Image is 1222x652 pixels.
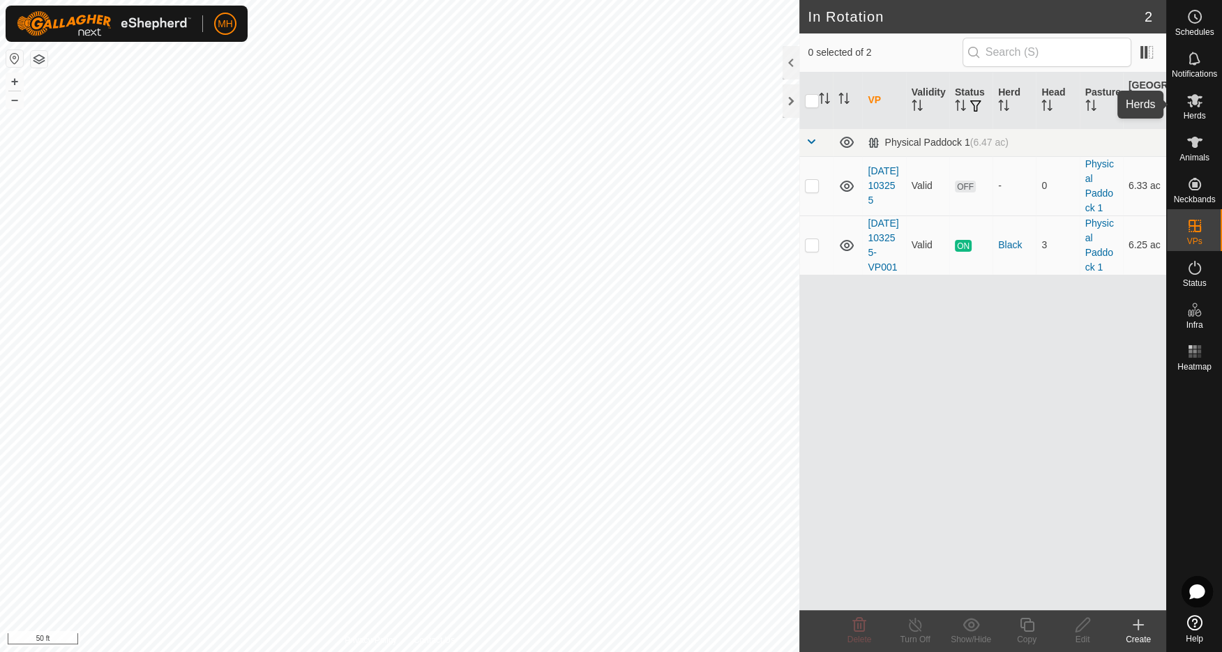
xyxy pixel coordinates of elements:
[868,137,1008,149] div: Physical Paddock 1
[218,17,233,31] span: MH
[1085,218,1114,273] a: Physical Paddock 1
[6,50,23,67] button: Reset Map
[949,73,993,129] th: Status
[1186,237,1202,245] span: VPs
[1123,73,1166,129] th: [GEOGRAPHIC_DATA] Area
[1177,363,1212,371] span: Heatmap
[819,95,830,106] p-sorticon: Activate to sort
[906,215,949,275] td: Valid
[998,102,1009,113] p-sorticon: Activate to sort
[1179,153,1209,162] span: Animals
[414,634,455,646] a: Contact Us
[912,102,923,113] p-sorticon: Activate to sort
[6,91,23,108] button: –
[868,165,898,206] a: [DATE] 103255
[943,633,999,646] div: Show/Hide
[1183,112,1205,120] span: Herds
[970,137,1009,148] span: (6.47 ac)
[1085,158,1114,213] a: Physical Paddock 1
[955,240,972,252] span: ON
[1036,215,1079,275] td: 3
[1080,73,1123,129] th: Pasture
[838,95,850,106] p-sorticon: Activate to sort
[808,8,1144,25] h2: In Rotation
[999,633,1055,646] div: Copy
[868,218,898,273] a: [DATE] 103255-VP001
[1123,156,1166,215] td: 6.33 ac
[906,156,949,215] td: Valid
[808,45,962,60] span: 0 selected of 2
[993,73,1036,129] th: Herd
[955,181,976,192] span: OFF
[1167,609,1222,649] a: Help
[887,633,943,646] div: Turn Off
[963,38,1131,67] input: Search (S)
[1036,156,1079,215] td: 0
[1173,195,1215,204] span: Neckbands
[1172,70,1217,78] span: Notifications
[31,51,47,68] button: Map Layers
[1085,102,1096,113] p-sorticon: Activate to sort
[847,635,872,644] span: Delete
[1145,6,1152,27] span: 2
[1036,73,1079,129] th: Head
[17,11,191,36] img: Gallagher Logo
[906,73,949,129] th: Validity
[998,238,1030,252] div: Black
[862,73,905,129] th: VP
[1129,109,1140,121] p-sorticon: Activate to sort
[1041,102,1053,113] p-sorticon: Activate to sort
[1186,635,1203,643] span: Help
[1110,633,1166,646] div: Create
[345,634,397,646] a: Privacy Policy
[955,102,966,113] p-sorticon: Activate to sort
[1123,215,1166,275] td: 6.25 ac
[998,179,1030,193] div: -
[1186,321,1202,329] span: Infra
[1055,633,1110,646] div: Edit
[1175,28,1214,36] span: Schedules
[1182,279,1206,287] span: Status
[6,73,23,90] button: +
